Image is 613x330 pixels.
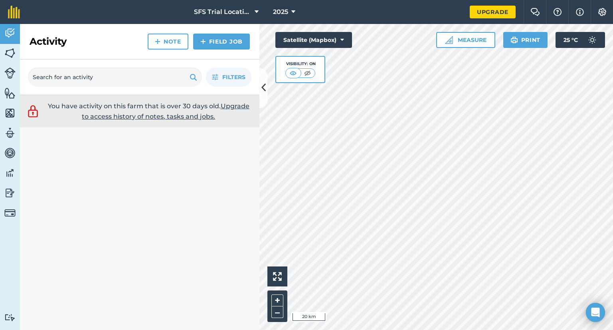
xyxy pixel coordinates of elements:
button: 25 °C [556,32,605,48]
img: svg+xml;base64,PD94bWwgdmVyc2lvbj0iMS4wIiBlbmNvZGluZz0idXRmLTgiPz4KPCEtLSBHZW5lcmF0b3I6IEFkb2JlIE... [4,167,16,179]
button: Satellite (Mapbox) [275,32,352,48]
h2: Activity [30,35,67,48]
span: SFS Trial Locations [194,7,251,17]
img: svg+xml;base64,PD94bWwgdmVyc2lvbj0iMS4wIiBlbmNvZGluZz0idXRmLTgiPz4KPCEtLSBHZW5lcmF0b3I6IEFkb2JlIE... [4,314,16,321]
button: Print [503,32,548,48]
img: svg+xml;base64,PD94bWwgdmVyc2lvbj0iMS4wIiBlbmNvZGluZz0idXRmLTgiPz4KPCEtLSBHZW5lcmF0b3I6IEFkb2JlIE... [4,27,16,39]
img: svg+xml;base64,PHN2ZyB4bWxucz0iaHR0cDovL3d3dy53My5vcmcvMjAwMC9zdmciIHdpZHRoPSIxOSIgaGVpZ2h0PSIyNC... [510,35,518,45]
span: 25 ° C [564,32,578,48]
span: 2025 [273,7,288,17]
img: Two speech bubbles overlapping with the left bubble in the forefront [530,8,540,16]
div: Open Intercom Messenger [586,303,605,322]
button: – [271,306,283,318]
button: Measure [436,32,495,48]
img: svg+xml;base64,PD94bWwgdmVyc2lvbj0iMS4wIiBlbmNvZGluZz0idXRmLTgiPz4KPCEtLSBHZW5lcmF0b3I6IEFkb2JlIE... [4,147,16,159]
img: Four arrows, one pointing top left, one top right, one bottom right and the last bottom left [273,272,282,281]
img: svg+xml;base64,PD94bWwgdmVyc2lvbj0iMS4wIiBlbmNvZGluZz0idXRmLTgiPz4KPCEtLSBHZW5lcmF0b3I6IEFkb2JlIE... [584,32,600,48]
img: svg+xml;base64,PD94bWwgdmVyc2lvbj0iMS4wIiBlbmNvZGluZz0idXRmLTgiPz4KPCEtLSBHZW5lcmF0b3I6IEFkb2JlIE... [4,127,16,139]
img: A question mark icon [553,8,562,16]
img: svg+xml;base64,PHN2ZyB4bWxucz0iaHR0cDovL3d3dy53My5vcmcvMjAwMC9zdmciIHdpZHRoPSIxNCIgaGVpZ2h0PSIyNC... [155,37,160,46]
img: svg+xml;base64,PHN2ZyB4bWxucz0iaHR0cDovL3d3dy53My5vcmcvMjAwMC9zdmciIHdpZHRoPSI1NiIgaGVpZ2h0PSI2MC... [4,87,16,99]
a: Upgrade to access history of notes, tasks and jobs. [82,102,249,120]
a: Field Job [193,34,250,50]
img: Ruler icon [445,36,453,44]
button: Filters [206,68,251,87]
img: A cog icon [597,8,607,16]
img: svg+xml;base64,PD94bWwgdmVyc2lvbj0iMS4wIiBlbmNvZGluZz0idXRmLTgiPz4KPCEtLSBHZW5lcmF0b3I6IEFkb2JlIE... [4,187,16,199]
p: You have activity on this farm that is over 30 days old. [44,101,253,121]
div: Visibility: On [285,61,316,67]
img: svg+xml;base64,PHN2ZyB4bWxucz0iaHR0cDovL3d3dy53My5vcmcvMjAwMC9zdmciIHdpZHRoPSI1MCIgaGVpZ2h0PSI0MC... [288,69,298,77]
span: Filters [222,73,245,82]
a: Upgrade [470,6,516,18]
img: svg+xml;base64,PHN2ZyB4bWxucz0iaHR0cDovL3d3dy53My5vcmcvMjAwMC9zdmciIHdpZHRoPSI1NiIgaGVpZ2h0PSI2MC... [4,47,16,59]
img: svg+xml;base64,PHN2ZyB4bWxucz0iaHR0cDovL3d3dy53My5vcmcvMjAwMC9zdmciIHdpZHRoPSIxNyIgaGVpZ2h0PSIxNy... [576,7,584,17]
img: svg+xml;base64,PD94bWwgdmVyc2lvbj0iMS4wIiBlbmNvZGluZz0idXRmLTgiPz4KPCEtLSBHZW5lcmF0b3I6IEFkb2JlIE... [4,207,16,219]
input: Search for an activity [28,68,202,87]
img: svg+xml;base64,PD94bWwgdmVyc2lvbj0iMS4wIiBlbmNvZGluZz0idXRmLTgiPz4KPCEtLSBHZW5lcmF0b3I6IEFkb2JlIE... [4,68,16,79]
img: svg+xml;base64,PHN2ZyB4bWxucz0iaHR0cDovL3d3dy53My5vcmcvMjAwMC9zdmciIHdpZHRoPSI1MCIgaGVpZ2h0PSI0MC... [303,69,312,77]
button: + [271,294,283,306]
img: svg+xml;base64,PD94bWwgdmVyc2lvbj0iMS4wIiBlbmNvZGluZz0idXRmLTgiPz4KPCEtLSBHZW5lcmF0b3I6IEFkb2JlIE... [26,104,40,119]
img: fieldmargin Logo [8,6,20,18]
a: Note [148,34,188,50]
img: svg+xml;base64,PHN2ZyB4bWxucz0iaHR0cDovL3d3dy53My5vcmcvMjAwMC9zdmciIHdpZHRoPSIxOSIgaGVpZ2h0PSIyNC... [190,72,197,82]
img: svg+xml;base64,PHN2ZyB4bWxucz0iaHR0cDovL3d3dy53My5vcmcvMjAwMC9zdmciIHdpZHRoPSI1NiIgaGVpZ2h0PSI2MC... [4,107,16,119]
img: svg+xml;base64,PHN2ZyB4bWxucz0iaHR0cDovL3d3dy53My5vcmcvMjAwMC9zdmciIHdpZHRoPSIxNCIgaGVpZ2h0PSIyNC... [200,37,206,46]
